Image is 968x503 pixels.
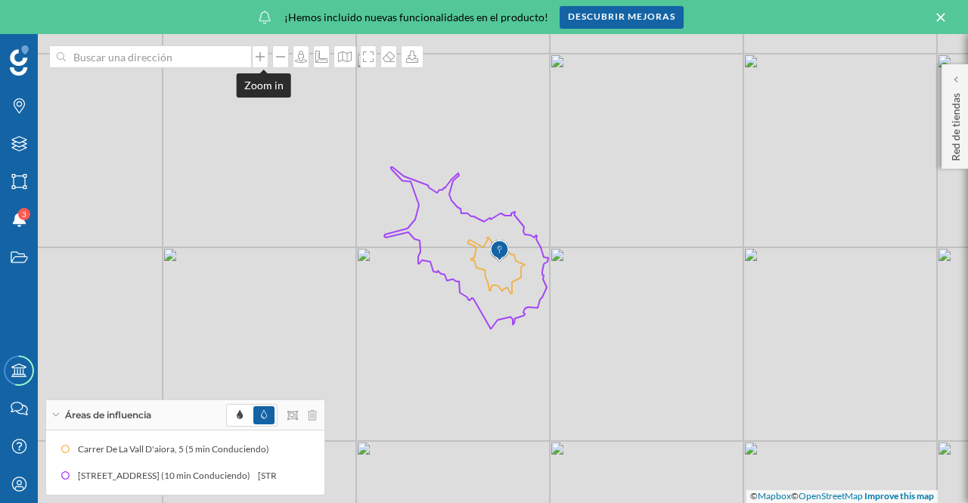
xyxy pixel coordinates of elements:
a: Improve this map [864,490,934,501]
div: Zoom in [237,73,291,98]
span: 3 [22,206,26,222]
div: [STREET_ADDRESS] (10 min Conduciendo) [241,468,421,483]
p: Red de tiendas [948,87,963,161]
a: OpenStreetMap [799,490,863,501]
img: Geoblink Logo [10,45,29,76]
div: Carrer De La Vall D'aiora, 5 (5 min Conduciendo) [78,442,277,457]
span: Soporte [30,11,84,24]
img: Marker [490,236,509,266]
div: © © [746,490,938,503]
a: Mapbox [758,490,791,501]
span: Áreas de influencia [65,408,151,422]
span: ¡Hemos incluido nuevas funcionalidades en el producto! [284,10,548,25]
div: [STREET_ADDRESS] (10 min Conduciendo) [61,468,241,483]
